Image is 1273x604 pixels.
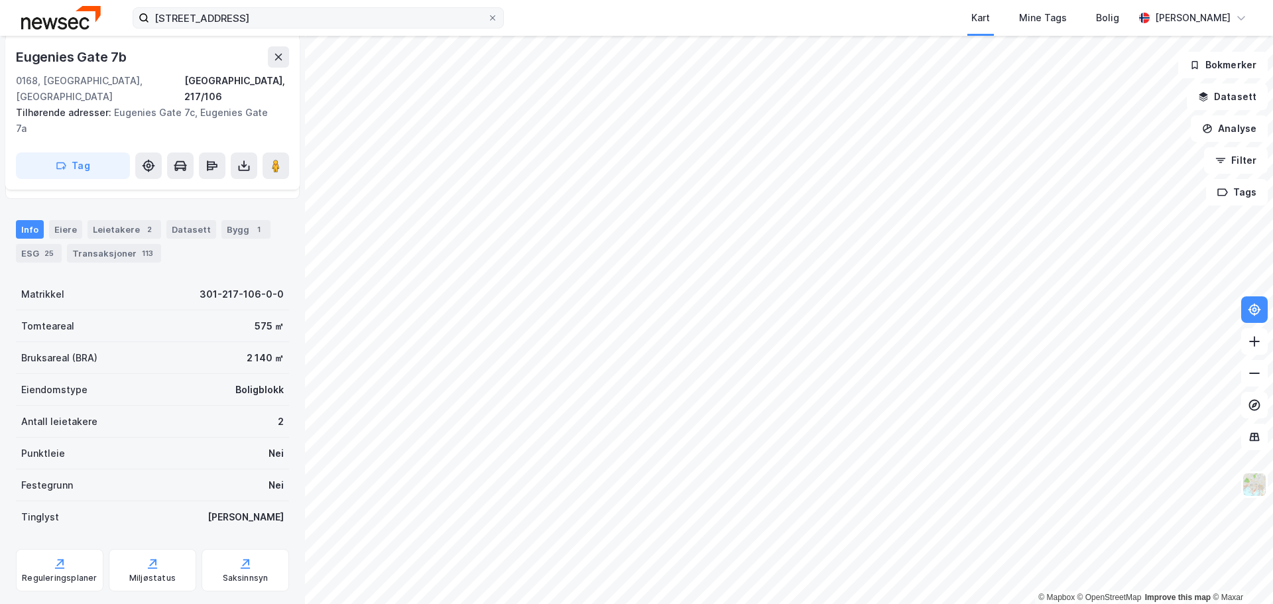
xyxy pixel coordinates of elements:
[1242,472,1267,497] img: Z
[200,286,284,302] div: 301-217-106-0-0
[21,414,97,430] div: Antall leietakere
[16,73,184,105] div: 0168, [GEOGRAPHIC_DATA], [GEOGRAPHIC_DATA]
[21,286,64,302] div: Matrikkel
[1191,115,1268,142] button: Analyse
[971,10,990,26] div: Kart
[269,477,284,493] div: Nei
[1206,179,1268,206] button: Tags
[1207,540,1273,604] iframe: Chat Widget
[149,8,487,28] input: Søk på adresse, matrikkel, gårdeiere, leietakere eller personer
[16,107,114,118] span: Tilhørende adresser:
[16,46,129,68] div: Eugenies Gate 7b
[67,244,161,263] div: Transaksjoner
[143,223,156,236] div: 2
[1096,10,1119,26] div: Bolig
[22,573,97,583] div: Reguleringsplaner
[21,350,97,366] div: Bruksareal (BRA)
[1145,593,1211,602] a: Improve this map
[1187,84,1268,110] button: Datasett
[21,382,88,398] div: Eiendomstype
[16,220,44,239] div: Info
[235,382,284,398] div: Boligblokk
[21,477,73,493] div: Festegrunn
[208,509,284,525] div: [PERSON_NAME]
[255,318,284,334] div: 575 ㎡
[278,414,284,430] div: 2
[16,105,278,137] div: Eugenies Gate 7c, Eugenies Gate 7a
[1204,147,1268,174] button: Filter
[247,350,284,366] div: 2 140 ㎡
[269,446,284,461] div: Nei
[221,220,271,239] div: Bygg
[16,244,62,263] div: ESG
[49,220,82,239] div: Eiere
[223,573,269,583] div: Saksinnsyn
[1019,10,1067,26] div: Mine Tags
[21,6,101,29] img: newsec-logo.f6e21ccffca1b3a03d2d.png
[1155,10,1231,26] div: [PERSON_NAME]
[21,446,65,461] div: Punktleie
[166,220,216,239] div: Datasett
[1178,52,1268,78] button: Bokmerker
[42,247,56,260] div: 25
[129,573,176,583] div: Miljøstatus
[1038,593,1075,602] a: Mapbox
[88,220,161,239] div: Leietakere
[1077,593,1142,602] a: OpenStreetMap
[21,318,74,334] div: Tomteareal
[252,223,265,236] div: 1
[16,152,130,179] button: Tag
[139,247,156,260] div: 113
[21,509,59,525] div: Tinglyst
[184,73,289,105] div: [GEOGRAPHIC_DATA], 217/106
